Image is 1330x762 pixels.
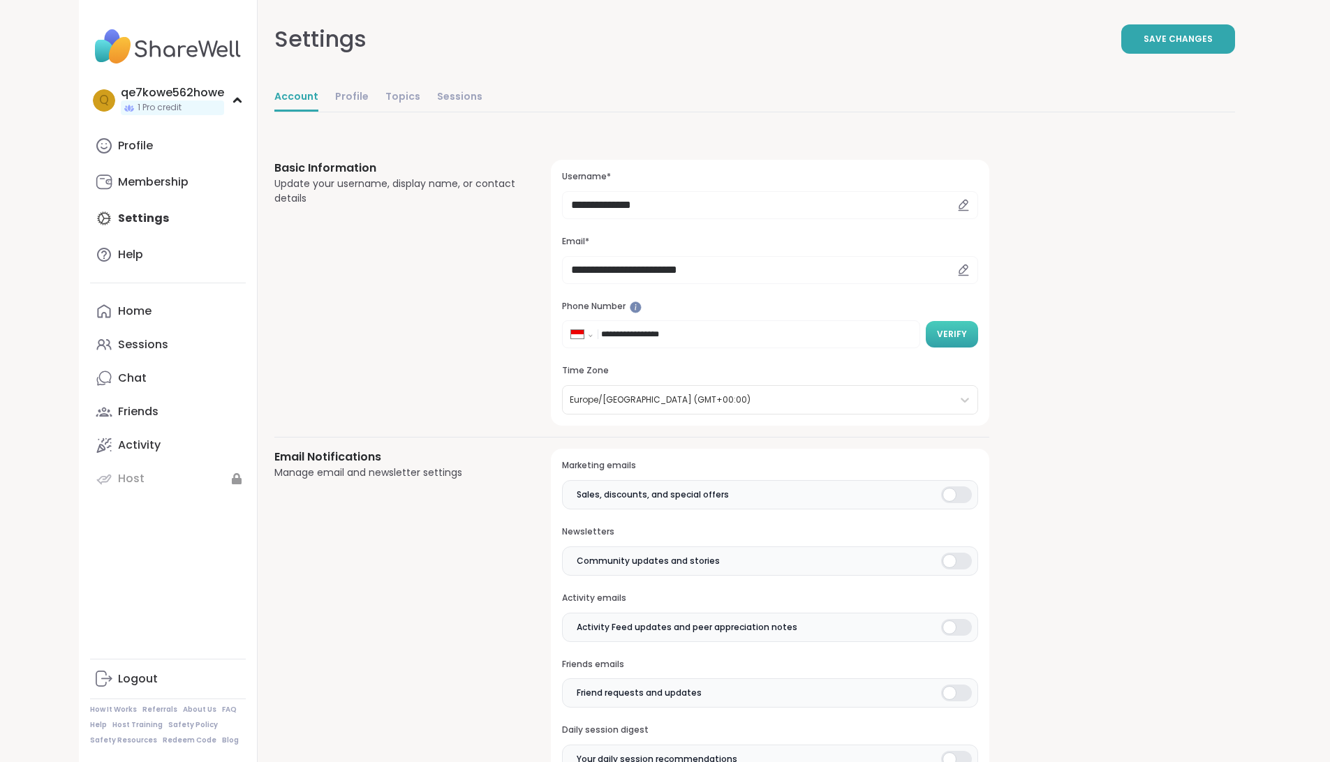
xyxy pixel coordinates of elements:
a: Redeem Code [163,735,216,745]
span: 1 Pro credit [138,102,182,114]
a: Activity [90,428,246,462]
div: Logout [118,671,158,687]
div: Activity [118,438,161,453]
div: Friends [118,404,158,419]
span: q [99,91,109,110]
h3: Time Zone [562,365,977,377]
div: Settings [274,22,367,56]
div: Host [118,471,145,486]
h3: Newsletters [562,526,977,538]
div: Home [118,304,152,319]
span: Save Changes [1144,33,1213,45]
h3: Email Notifications [274,449,518,465]
button: Verify [926,321,978,348]
a: Host Training [112,720,163,730]
h3: Username* [562,171,977,183]
span: Sales, discounts, and special offers [577,488,729,501]
div: Sessions [118,337,168,352]
a: Account [274,84,318,112]
a: Home [90,294,246,328]
a: How It Works [90,705,137,715]
h3: Activity emails [562,592,977,604]
a: FAQ [222,705,237,715]
span: Community updates and stories [577,555,720,567]
h3: Friends emails [562,659,977,671]
div: Manage email and newsletter settings [274,465,518,480]
a: Friends [90,395,246,428]
img: ShareWell Nav Logo [90,22,246,71]
a: Logout [90,662,246,696]
div: Chat [118,371,147,386]
span: Verify [937,328,967,341]
h3: Phone Number [562,301,977,313]
a: Profile [90,129,246,163]
div: Update your username, display name, or contact details [274,177,518,206]
a: Sessions [437,84,482,112]
a: Membership [90,165,246,199]
a: Help [90,720,107,730]
a: Blog [222,735,239,745]
div: Membership [118,174,189,190]
div: Help [118,247,143,262]
a: Help [90,238,246,271]
h3: Marketing emails [562,460,977,472]
a: About Us [183,705,216,715]
h3: Email* [562,236,977,248]
h3: Basic Information [274,160,518,177]
a: Safety Policy [168,720,218,730]
a: Referrals [142,705,177,715]
a: Host [90,462,246,495]
a: Safety Resources [90,735,157,745]
a: Sessions [90,328,246,361]
div: Profile [118,138,153,154]
h3: Daily session digest [562,724,977,736]
a: Topics [385,84,420,112]
span: Friend requests and updates [577,687,702,699]
a: Profile [335,84,369,112]
span: Activity Feed updates and peer appreciation notes [577,621,797,634]
button: Save Changes [1121,24,1235,54]
div: qe7kowe562howe [121,85,224,100]
a: Chat [90,361,246,395]
iframe: Spotlight [630,301,642,313]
